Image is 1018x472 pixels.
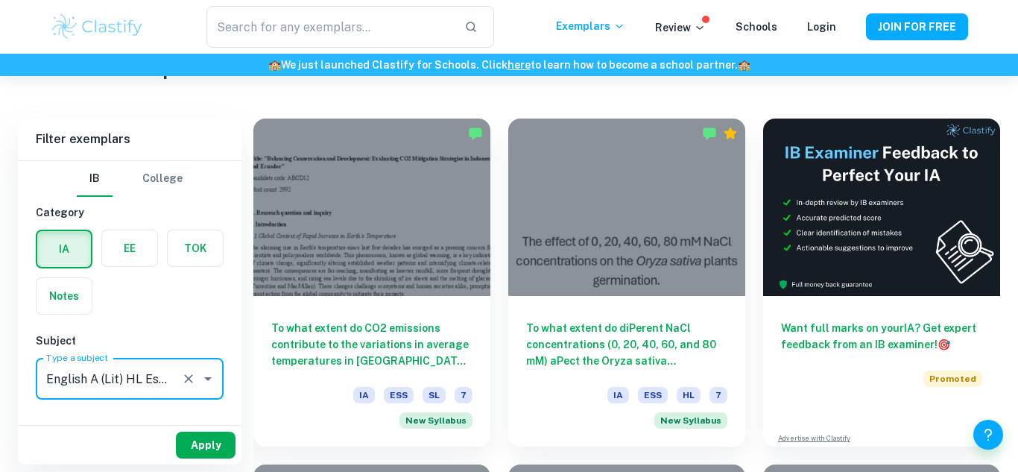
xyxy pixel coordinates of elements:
button: IB [77,161,113,197]
a: Want full marks on yourIA? Get expert feedback from an IB examiner!PromotedAdvertise with Clastify [763,119,1000,447]
span: 🎯 [938,339,950,350]
span: Promoted [923,371,982,387]
div: Starting from the May 2026 session, the ESS IA requirements have changed. We created this exempla... [399,412,472,429]
button: Clear [178,368,199,389]
span: 🏫 [738,59,750,71]
button: TOK [168,230,223,266]
a: Advertise with Clastify [778,433,850,444]
a: here [508,59,531,71]
h6: Subject [36,333,224,349]
a: To what extent do CO2 emissions contribute to the variations in average temperatures in [GEOGRAPH... [253,119,490,447]
label: Type a subject [46,351,108,364]
img: Marked [702,126,717,141]
div: Premium [723,126,738,141]
button: JOIN FOR FREE [866,13,968,40]
span: New Syllabus [399,412,472,429]
a: Login [807,21,836,33]
input: Search for any exemplars... [206,6,452,48]
img: Clastify logo [50,12,145,42]
img: Marked [468,126,483,141]
span: 7 [709,387,727,403]
a: To what extent do diPerent NaCl concentrations (0, 20, 40, 60, and 80 mM) aPect the Oryza sativa ... [508,119,745,447]
a: Schools [736,21,777,33]
p: Exemplars [556,18,625,34]
span: IA [607,387,629,403]
h6: We just launched Clastify for Schools. Click to learn how to become a school partner. [3,57,1015,73]
span: ESS [384,387,414,403]
span: 🏫 [268,59,281,71]
img: Thumbnail [763,119,1000,296]
h6: Category [36,204,224,221]
div: Filter type choice [77,161,183,197]
span: 7 [455,387,472,403]
button: Help and Feedback [973,420,1003,450]
button: Apply [176,432,235,459]
h6: Filter exemplars [18,119,241,160]
span: SL [423,387,446,403]
h6: To what extent do CO2 emissions contribute to the variations in average temperatures in [GEOGRAPH... [271,320,472,369]
button: College [142,161,183,197]
button: Open [197,368,218,389]
button: Notes [37,278,92,314]
h6: To what extent do diPerent NaCl concentrations (0, 20, 40, 60, and 80 mM) aPect the Oryza sativa ... [526,320,727,369]
button: IA [37,231,91,267]
div: Starting from the May 2026 session, the ESS IA requirements have changed. We created this exempla... [654,412,727,429]
button: EE [102,230,157,266]
span: New Syllabus [654,412,727,429]
span: ESS [638,387,668,403]
span: IA [353,387,375,403]
span: HL [677,387,701,403]
p: Review [655,19,706,36]
h6: Want full marks on your IA ? Get expert feedback from an IB examiner! [781,320,982,353]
